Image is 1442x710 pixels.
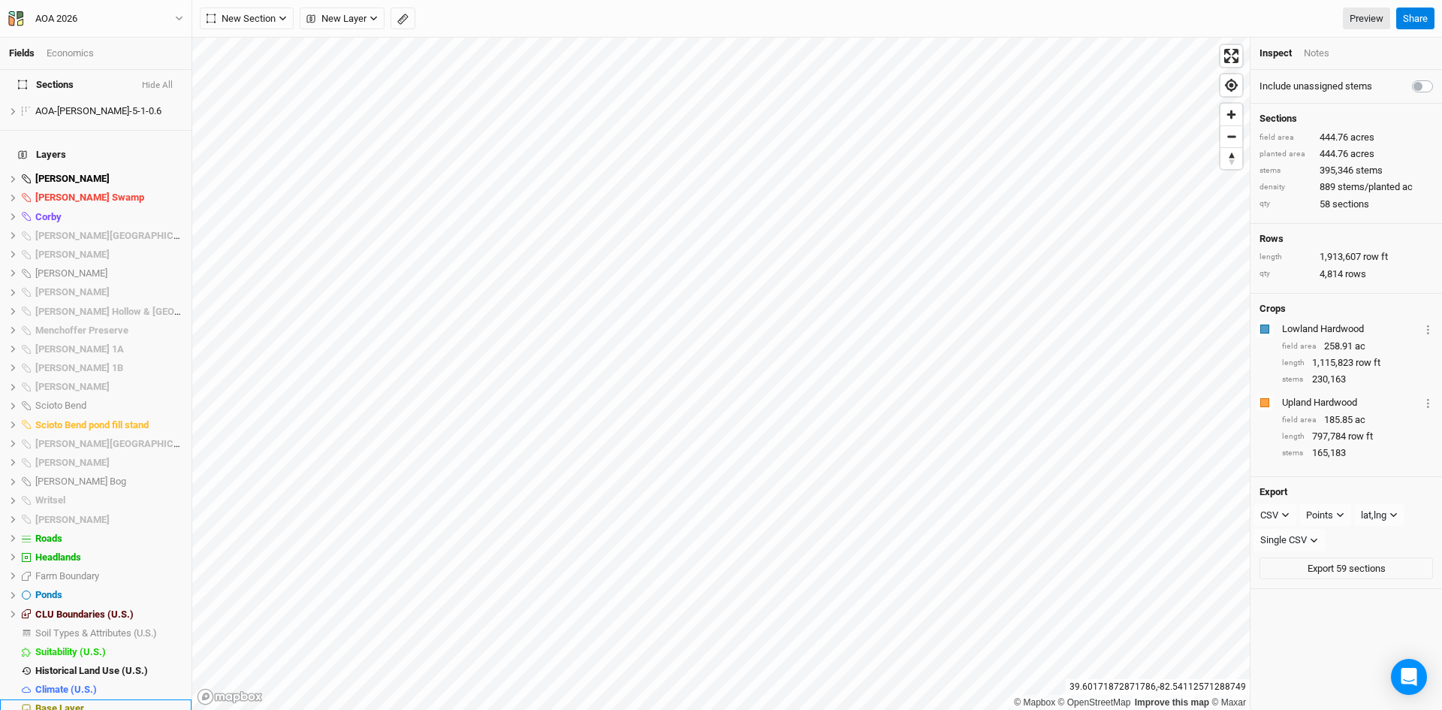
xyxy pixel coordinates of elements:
button: Crop Usage [1423,320,1433,337]
span: Scioto Bend pond fill stand [35,419,149,431]
div: Climate (U.S.) [35,684,183,696]
span: Zoom out [1220,126,1242,147]
div: Cackley Swamp [35,192,183,204]
div: 797,784 [1282,430,1433,443]
button: Export 59 sections [1259,557,1433,580]
div: Wylie Ridge [35,514,183,526]
span: Headlands [35,551,81,563]
div: field area [1282,341,1317,352]
div: 258.91 [1282,340,1433,353]
div: Riddle [35,381,183,393]
button: Share [1396,8,1434,30]
span: stems [1356,164,1383,177]
div: Upland Hardwood [1282,396,1420,409]
span: Roads [35,533,62,544]
span: acres [1350,131,1374,144]
button: New Layer [300,8,385,30]
span: Historical Land Use (U.S.) [35,665,148,676]
span: [PERSON_NAME][GEOGRAPHIC_DATA] [35,230,205,241]
span: New Section [207,11,276,26]
span: rows [1345,267,1366,281]
div: Hintz Hollow & Stone Canyon [35,306,183,318]
div: Elick [35,267,183,279]
span: [PERSON_NAME] [35,249,110,260]
label: Include unassigned stems [1259,80,1372,93]
button: Zoom out [1220,125,1242,147]
div: Inspect [1259,47,1292,60]
span: [PERSON_NAME] Bog [35,476,126,487]
div: Menchoffer Preserve [35,325,183,337]
span: Writsel [35,494,65,506]
span: [PERSON_NAME] 1A [35,343,124,355]
span: Ponds [35,589,62,600]
div: Poston 1A [35,343,183,355]
span: CLU Boundaries (U.S.) [35,609,134,620]
span: [PERSON_NAME] Swamp [35,192,144,203]
span: [PERSON_NAME] [35,173,110,184]
span: Farm Boundary [35,570,99,582]
div: stems [1282,448,1305,459]
span: Menchoffer Preserve [35,325,128,336]
div: planted area [1259,149,1312,160]
div: 1,115,823 [1282,356,1433,370]
div: Roads [35,533,183,545]
div: Poston 1B [35,362,183,374]
h4: Rows [1259,233,1433,245]
div: Genevieve Jones [35,286,183,298]
div: length [1282,431,1305,443]
button: Enter fullscreen [1220,45,1242,67]
span: Reset bearing to north [1220,148,1242,169]
span: row ft [1363,250,1388,264]
button: New Section [200,8,294,30]
span: Scioto Bend [35,400,86,411]
div: CLU Boundaries (U.S.) [35,609,183,621]
div: 4,814 [1259,267,1433,281]
span: AOA-[PERSON_NAME]-5-1-0.6 [35,105,161,116]
div: Notes [1304,47,1329,60]
button: Reset bearing to north [1220,147,1242,169]
span: row ft [1356,356,1380,370]
span: [PERSON_NAME][GEOGRAPHIC_DATA] [35,438,205,449]
div: 444.76 [1259,131,1433,144]
div: AOA 2026 [35,11,77,26]
span: Suitability (U.S.) [35,646,106,657]
div: Soil Types & Attributes (U.S.) [35,627,183,639]
a: Mapbox [1014,697,1055,708]
div: qty [1259,268,1312,279]
a: Improve this map [1135,697,1209,708]
div: Adelphi Moraine [35,173,183,185]
div: Headlands [35,551,183,563]
span: [PERSON_NAME] 1B [35,362,123,373]
div: stems [1259,165,1312,177]
div: 58 [1259,198,1433,211]
div: AOA-Wylie Ridge-5-1-0.6 [35,105,183,117]
span: Sections [18,79,74,91]
span: row ft [1348,430,1373,443]
div: Writsel [35,494,183,506]
div: Stevens [35,457,183,469]
span: Zoom in [1220,104,1242,125]
button: Find my location [1220,74,1242,96]
div: Ponds [35,589,183,601]
div: Corby [35,211,183,223]
div: Suitability (U.S.) [35,646,183,658]
span: New Layer [306,11,367,26]
div: field area [1259,132,1312,144]
h4: Layers [9,140,183,170]
div: length [1282,358,1305,369]
div: 1,913,607 [1259,250,1433,264]
button: Shortcut: M [391,8,415,30]
a: Preview [1343,8,1390,30]
span: Corby [35,211,62,222]
div: Open Intercom Messenger [1391,659,1427,695]
div: Scioto Bend [35,400,183,412]
div: Utzinger Bog [35,476,183,488]
span: ac [1355,340,1365,353]
div: Single CSV [1260,533,1307,548]
a: Mapbox logo [197,688,263,705]
div: 165,183 [1282,446,1433,460]
span: sections [1332,198,1369,211]
span: Soil Types & Attributes (U.S.) [35,627,157,639]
